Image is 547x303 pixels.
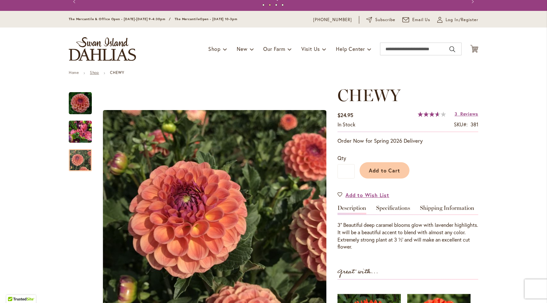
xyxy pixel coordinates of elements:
[110,70,124,75] strong: CHEWY
[90,70,99,75] a: Shop
[281,4,284,6] button: 4 of 4
[460,111,478,117] span: Reviews
[69,17,200,21] span: The Mercantile & Office Open - [DATE]-[DATE] 9-4:30pm / The Mercantile
[402,17,431,23] a: Email Us
[412,17,431,23] span: Email Us
[446,17,478,23] span: Log In/Register
[269,4,271,6] button: 2 of 4
[345,191,389,199] span: Add to Wish List
[69,114,98,143] div: CHEWY
[455,111,457,117] span: 3
[420,205,474,214] a: Shipping Information
[301,45,320,52] span: Visit Us
[375,17,395,23] span: Subscribe
[337,221,478,251] div: 3” Beautiful deep caramel blooms glow with lavender highlights. It will be a beautiful accent to ...
[200,17,237,21] span: Open - [DATE] 10-3pm
[360,162,409,179] button: Add to Cart
[69,86,98,114] div: CHEWY
[337,267,378,277] strong: Great with...
[366,17,395,23] a: Subscribe
[69,70,79,75] a: Home
[69,92,92,115] img: CHEWY
[69,37,136,61] a: store logo
[336,45,365,52] span: Help Center
[337,191,389,199] a: Add to Wish List
[455,111,478,117] a: 3 Reviews
[337,121,355,128] div: Availability
[471,121,478,128] div: 381
[69,143,92,171] div: CHEWY
[337,85,400,105] span: CHEWY
[337,205,478,251] div: Detailed Product Info
[208,45,221,52] span: Shop
[337,121,355,128] span: In stock
[337,205,366,214] a: Description
[313,17,352,23] a: [PHONE_NUMBER]
[263,45,285,52] span: Our Farm
[337,137,478,145] p: Order Now for Spring 2026 Delivery
[369,167,400,174] span: Add to Cart
[418,112,446,117] div: 73%
[237,45,247,52] span: New
[376,205,410,214] a: Specifications
[437,17,478,23] a: Log In/Register
[337,155,346,161] span: Qty
[275,4,277,6] button: 3 of 4
[5,280,23,298] iframe: Launch Accessibility Center
[262,4,265,6] button: 1 of 4
[337,112,353,118] span: $24.95
[454,121,468,128] strong: SKU
[69,116,92,147] img: CHEWY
